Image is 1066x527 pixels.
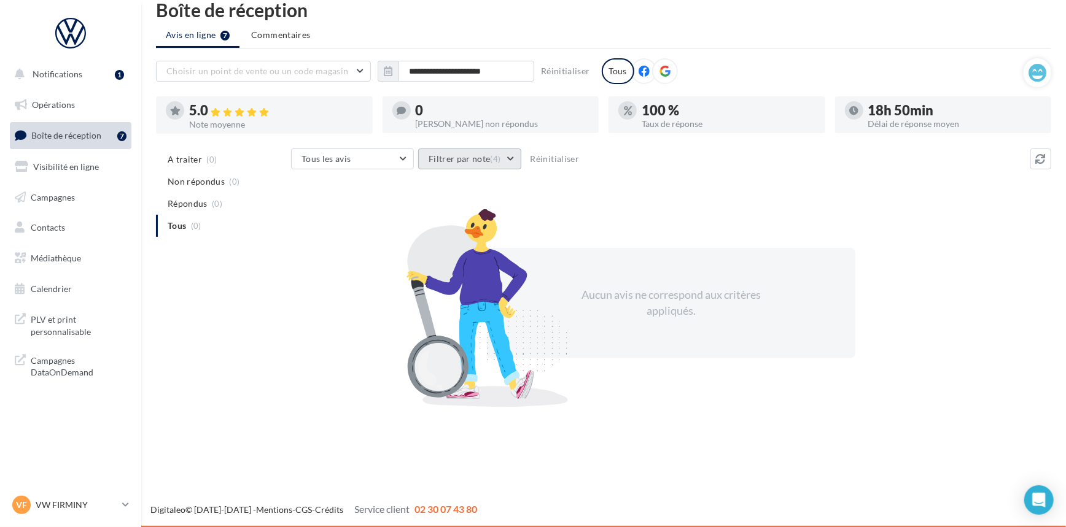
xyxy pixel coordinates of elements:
div: 100 % [642,104,815,117]
div: 1 [115,70,124,80]
div: [PERSON_NAME] non répondus [416,120,589,128]
a: Crédits [315,504,343,515]
a: Campagnes [7,185,134,210]
button: Tous les avis [291,148,414,169]
span: Commentaires [251,29,310,41]
span: Notifications [33,69,82,79]
a: Calendrier [7,276,134,302]
a: Digitaleo [150,504,185,515]
span: (0) [207,155,217,164]
span: Tous les avis [302,153,351,164]
div: Note moyenne [189,120,363,129]
span: Boîte de réception [31,130,101,140]
a: Visibilité en ligne [7,154,134,180]
div: Aucun avis ne correspond aux critères appliqués. [566,287,777,318]
span: Choisir un point de vente ou un code magasin [166,66,348,76]
div: Boîte de réception [156,1,1051,19]
div: 5.0 [189,104,363,118]
a: Boîte de réception7 [7,122,134,148]
span: Visibilité en ligne [33,161,99,172]
span: (4) [491,154,501,164]
span: (0) [212,199,222,209]
span: PLV et print personnalisable [31,311,126,337]
button: Choisir un point de vente ou un code magasin [156,61,371,82]
a: VF VW FIRMINY [10,493,131,517]
span: Répondus [168,198,208,210]
a: PLV et print personnalisable [7,306,134,342]
div: Taux de réponse [642,120,815,128]
a: CGS [295,504,312,515]
span: Contacts [31,222,65,233]
button: Réinitialiser [526,152,585,166]
span: 02 30 07 43 80 [414,503,477,515]
div: 18h 50min [868,104,1042,117]
div: Délai de réponse moyen [868,120,1042,128]
span: Campagnes [31,191,75,202]
a: Médiathèque [7,245,134,271]
span: Non répondus [168,175,225,188]
span: © [DATE]-[DATE] - - - [150,504,477,515]
button: Réinitialiser [536,64,595,79]
div: 7 [117,131,126,141]
button: Notifications 1 [7,61,129,87]
span: Calendrier [31,283,72,294]
a: Mentions [256,504,292,515]
span: Service client [354,503,410,515]
span: VF [16,499,27,511]
a: Contacts [7,215,134,240]
span: Campagnes DataOnDemand [31,352,126,379]
span: Opérations [32,99,75,110]
div: 0 [416,104,589,117]
span: A traiter [168,153,202,166]
a: Opérations [7,92,134,118]
span: Médiathèque [31,253,81,263]
div: Tous [602,58,634,84]
a: Campagnes DataOnDemand [7,347,134,383]
div: Open Intercom Messenger [1024,485,1054,515]
button: Filtrer par note(4) [418,148,521,169]
span: (0) [230,177,240,187]
p: VW FIRMINY [36,499,117,511]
